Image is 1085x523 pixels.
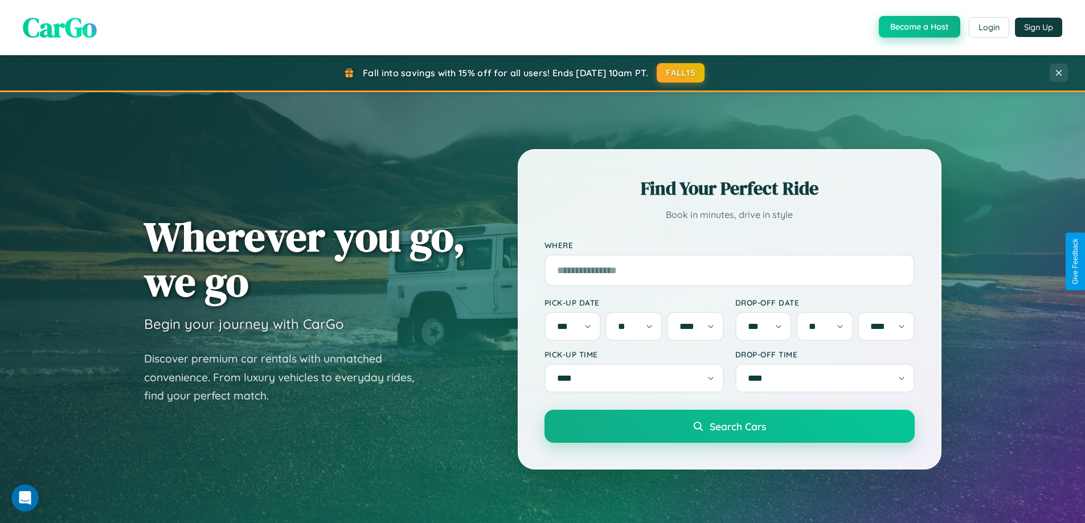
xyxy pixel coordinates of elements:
button: Login [969,17,1009,38]
span: Search Cars [710,420,766,433]
button: FALL15 [657,63,705,83]
p: Book in minutes, drive in style [544,207,915,223]
label: Where [544,240,915,250]
h2: Find Your Perfect Ride [544,176,915,201]
button: Become a Host [879,16,960,38]
button: Search Cars [544,410,915,443]
label: Drop-off Date [735,298,915,307]
span: CarGo [23,9,97,46]
iframe: Intercom live chat [11,484,39,512]
h1: Wherever you go, we go [144,214,465,304]
h3: Begin your journey with CarGo [144,315,344,332]
div: Give Feedback [1071,238,1079,285]
label: Pick-up Date [544,298,724,307]
span: Fall into savings with 15% off for all users! Ends [DATE] 10am PT. [363,67,648,79]
button: Sign Up [1015,18,1062,37]
p: Discover premium car rentals with unmatched convenience. From luxury vehicles to everyday rides, ... [144,349,429,405]
label: Pick-up Time [544,349,724,359]
label: Drop-off Time [735,349,915,359]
